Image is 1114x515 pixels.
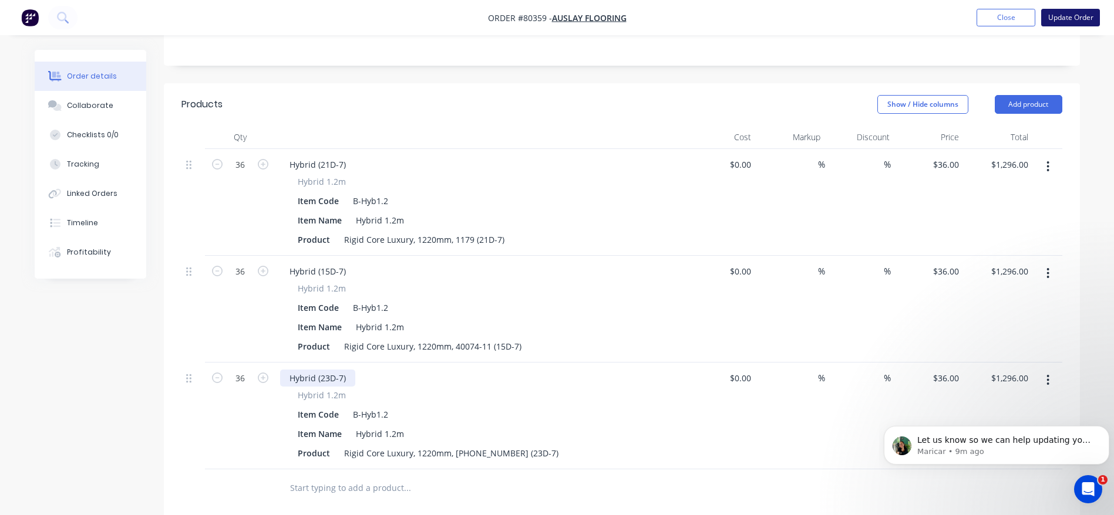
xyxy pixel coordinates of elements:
div: Total [964,126,1033,149]
div: B-Hyb1.2 [348,299,393,316]
button: Home [184,5,206,27]
div: B-Hyb1.2 [348,406,393,423]
div: Product [293,445,335,462]
div: Hybrid 1.2m [351,319,409,336]
div: Checklists 0/0 [67,130,119,140]
span: % [884,371,891,385]
div: Item Name [293,212,346,229]
div: Hybrid (21D-7) [280,156,355,173]
button: Tracking [35,150,146,179]
button: Close [977,9,1035,26]
span: Hybrid 1.2m [298,389,346,401]
button: Profitability [35,238,146,267]
span: % [884,158,891,171]
input: Start typing to add a product... [290,476,524,500]
img: Profile image for Maricar [33,6,52,25]
div: Products [181,97,223,111]
button: Timeline [35,208,146,238]
span: % [818,371,825,385]
div: Hybrid 1.2m [351,425,409,442]
button: Send a message… [201,380,220,398]
button: Show / Hide columns [877,95,968,114]
div: Susan says… [9,294,226,507]
div: Item Code [293,299,344,316]
h1: Maricar [57,6,92,15]
button: Add product [995,95,1062,114]
div: Item Code [293,192,344,209]
div: Cost [686,126,756,149]
div: Item Name [293,425,346,442]
span: % [884,265,891,278]
button: Start recording [75,384,84,394]
div: Hybrid (23D-7) [280,370,355,387]
div: In the meantime, here are the details currently available for display on Child Cards/Item Cards. ... [19,63,183,120]
span: Hybrid 1.2m [298,175,346,188]
div: Price [894,126,964,149]
button: Collaborate [35,91,146,120]
div: Thanks for the update. Yes, if you could please send through an image, that would help us identif... [19,11,183,56]
div: Linked Orders [67,188,117,199]
button: go back [8,5,30,27]
div: Product [293,338,335,355]
div: Close [206,5,227,26]
button: Scroll to bottom [107,332,127,352]
iframe: Intercom live chat [1074,475,1102,503]
button: Gif picker [37,384,46,394]
div: Rigid Core Luxury, 1220mm, [PHONE_NUMBER] (23D-7) [339,445,563,462]
iframe: Intercom notifications message [879,401,1114,483]
div: Timeline [67,218,98,228]
div: Qty [205,126,275,149]
span: % [818,265,825,278]
button: Order details [35,62,146,91]
span: Order #80359 - [488,12,552,23]
button: Emoji picker [18,384,28,394]
button: Checklists 0/0 [35,120,146,150]
div: B-Hyb1.2 [348,192,393,209]
div: Hybrid (15D-7) [280,263,355,280]
div: Rigid Core Luxury, 1220mm, 40074-11 (15D-7) [339,338,526,355]
span: 1 [1098,475,1108,484]
span: % [818,158,825,171]
div: Order details [67,71,117,82]
span: Scroll badge [120,330,129,340]
p: Active [57,15,80,26]
div: Product [293,231,335,248]
div: Item Code [293,406,344,423]
button: Linked Orders [35,179,146,208]
div: Rigid Core Luxury, 1220mm, 1179 (21D-7) [339,231,509,248]
div: Collaborate [67,100,113,111]
div: Hybrid 1.2m [351,212,409,229]
a: Auslay Flooring [552,12,627,23]
img: Factory [21,9,39,26]
div: Item Name [293,319,346,336]
div: Discount [825,126,894,149]
textarea: Message… [10,360,225,380]
div: Tracking [67,159,99,170]
button: Upload attachment [56,384,65,394]
div: Profitability [67,247,111,257]
span: Hybrid 1.2m [298,282,346,294]
button: Update Order [1041,9,1100,26]
div: Markup [756,126,825,149]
